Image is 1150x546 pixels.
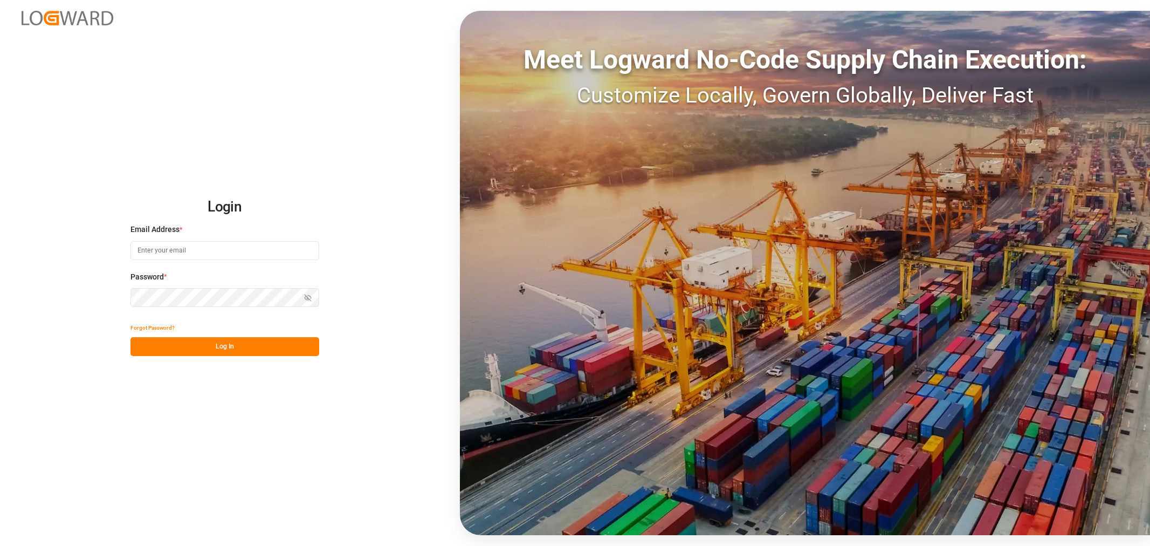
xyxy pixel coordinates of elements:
[130,190,319,224] h2: Login
[460,79,1150,112] div: Customize Locally, Govern Globally, Deliver Fast
[22,11,113,25] img: Logward_new_orange.png
[130,241,319,260] input: Enter your email
[460,40,1150,79] div: Meet Logward No-Code Supply Chain Execution:
[130,224,180,235] span: Email Address
[130,318,175,337] button: Forgot Password?
[130,337,319,356] button: Log In
[130,271,164,283] span: Password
